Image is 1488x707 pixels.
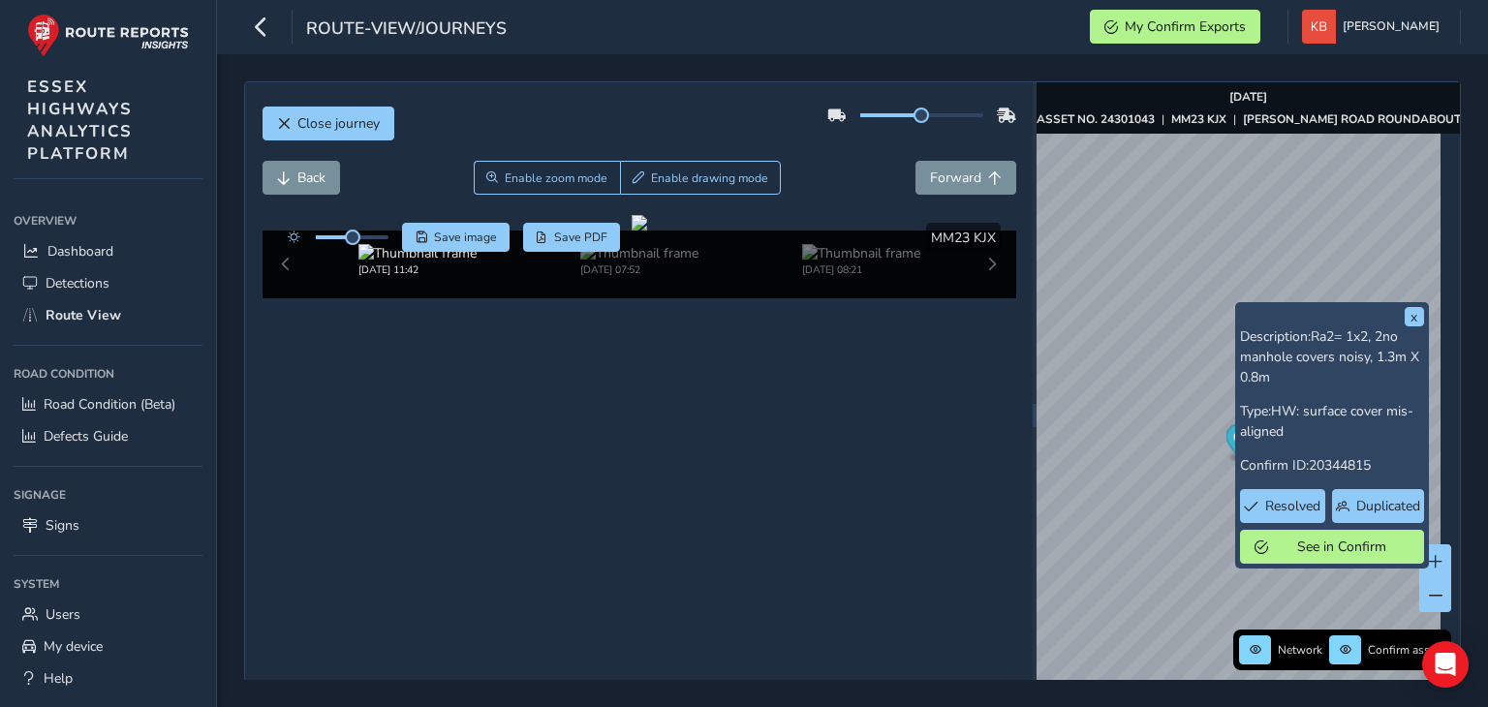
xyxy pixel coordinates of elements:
[1405,307,1424,326] button: x
[358,262,477,277] div: [DATE] 11:42
[1240,402,1413,441] span: HW: surface cover mis-aligned
[554,230,607,245] span: Save PDF
[1275,538,1410,556] span: See in Confirm
[14,599,202,630] a: Users
[1240,489,1326,523] button: Resolved
[14,630,202,662] a: My device
[46,516,79,535] span: Signs
[263,107,394,140] button: Close journey
[1037,111,1461,127] div: | |
[1302,10,1446,44] button: [PERSON_NAME]
[1240,401,1424,442] p: Type:
[620,161,782,195] button: Draw
[1343,10,1440,44] span: [PERSON_NAME]
[1265,497,1320,515] span: Resolved
[14,267,202,299] a: Detections
[1240,530,1424,564] button: See in Confirm
[1368,642,1445,658] span: Confirm assets
[14,480,202,509] div: Signage
[1240,455,1424,476] p: Confirm ID:
[505,170,607,186] span: Enable zoom mode
[1037,111,1155,127] strong: ASSET NO. 24301043
[14,359,202,388] div: Road Condition
[14,235,202,267] a: Dashboard
[1332,489,1423,523] button: Duplicated
[297,114,380,133] span: Close journey
[1125,17,1246,36] span: My Confirm Exports
[1171,111,1226,127] strong: MM23 KJX
[1356,497,1420,515] span: Duplicated
[14,206,202,235] div: Overview
[306,16,507,44] span: route-view/journeys
[27,76,133,165] span: ESSEX HIGHWAYS ANALYTICS PLATFORM
[802,262,920,277] div: [DATE] 08:21
[931,229,996,247] span: MM23 KJX
[1243,111,1461,127] strong: [PERSON_NAME] ROAD ROUNDABOUT
[14,509,202,541] a: Signs
[580,244,698,262] img: Thumbnail frame
[46,274,109,292] span: Detections
[14,662,202,694] a: Help
[297,169,325,187] span: Back
[14,569,202,599] div: System
[47,242,113,261] span: Dashboard
[474,161,620,195] button: Zoom
[651,170,768,186] span: Enable drawing mode
[1240,326,1424,387] p: Description:
[523,223,621,252] button: PDF
[1226,424,1253,464] div: Map marker
[402,223,510,252] button: Save
[44,669,73,688] span: Help
[1229,89,1267,105] strong: [DATE]
[802,244,920,262] img: Thumbnail frame
[44,427,128,446] span: Defects Guide
[44,637,103,656] span: My device
[930,169,981,187] span: Forward
[1240,327,1419,386] span: Ra2= 1x2, 2no manhole covers noisy, 1.3m X 0.8m
[27,14,189,57] img: rr logo
[580,262,698,277] div: [DATE] 07:52
[263,161,340,195] button: Back
[46,306,121,324] span: Route View
[1422,641,1469,688] div: Open Intercom Messenger
[44,395,175,414] span: Road Condition (Beta)
[358,244,477,262] img: Thumbnail frame
[1309,456,1371,475] span: 20344815
[434,230,497,245] span: Save image
[46,605,80,624] span: Users
[1302,10,1336,44] img: diamond-layout
[14,388,202,420] a: Road Condition (Beta)
[1090,10,1260,44] button: My Confirm Exports
[915,161,1016,195] button: Forward
[1278,642,1322,658] span: Network
[14,420,202,452] a: Defects Guide
[14,299,202,331] a: Route View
